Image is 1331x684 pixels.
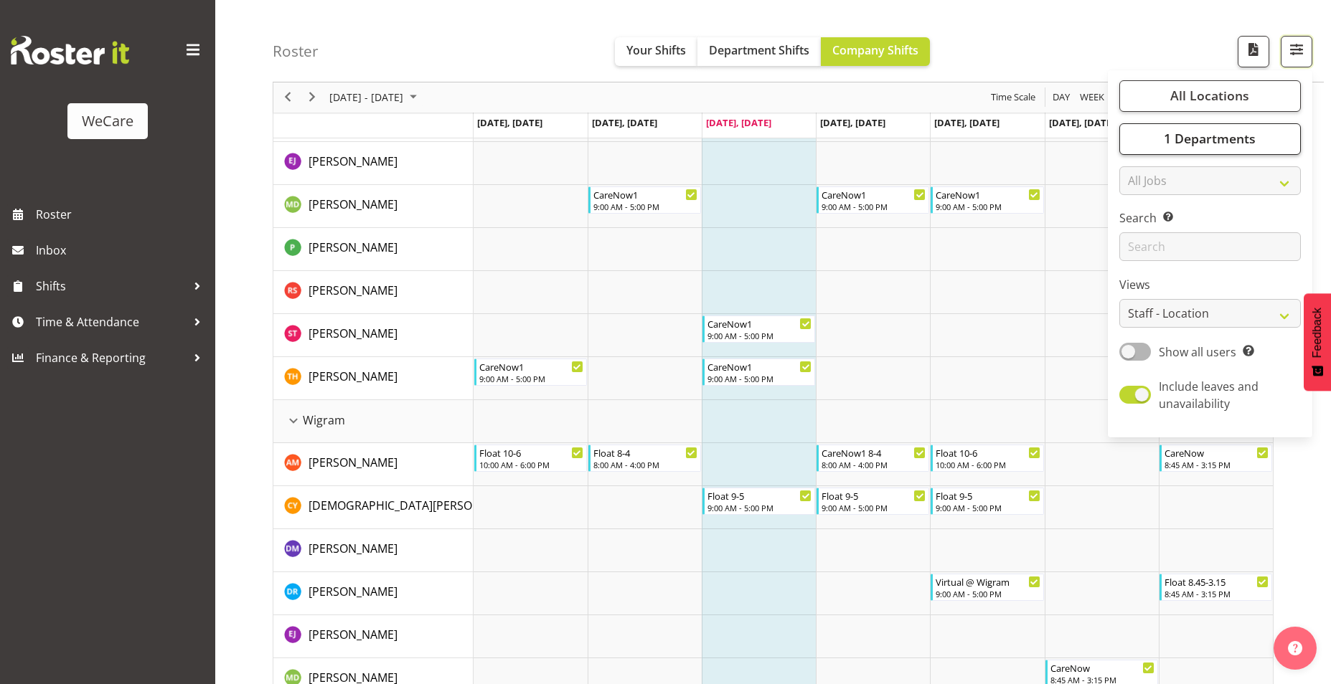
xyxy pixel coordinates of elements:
div: Ashley Mendoza"s event - CareNow Begin From Sunday, October 5, 2025 at 8:45:00 AM GMT+13:00 Ends ... [1160,445,1272,472]
label: Search [1119,210,1301,227]
a: [PERSON_NAME] [309,239,398,256]
button: 1 Departments [1119,123,1301,155]
div: CareNow1 [822,187,926,201]
div: 9:00 AM - 5:00 PM [936,588,1040,599]
div: CareNow1 [707,316,812,331]
div: Float 10-6 [936,445,1040,460]
td: Christianna Yu resource [273,486,474,529]
button: Time Scale [989,89,1038,107]
td: Deepti Mahajan resource [273,529,474,572]
td: Deepti Raturi resource [273,572,474,615]
span: Time & Attendance [36,311,187,333]
div: Ashley Mendoza"s event - Float 10-6 Begin From Friday, October 3, 2025 at 10:00:00 AM GMT+13:00 E... [931,445,1043,472]
span: Week [1078,89,1106,107]
span: [DATE], [DATE] [592,116,657,129]
button: Feedback - Show survey [1304,293,1331,391]
div: Float 9-5 [936,488,1040,503]
span: Your Shifts [626,42,686,58]
span: Shifts [36,275,187,297]
button: Department Shifts [697,37,821,66]
button: October 2025 [327,89,423,107]
div: Christianna Yu"s event - Float 9-5 Begin From Thursday, October 2, 2025 at 9:00:00 AM GMT+13:00 E... [817,488,929,515]
div: CareNow1 [707,359,812,374]
div: Marie-Claire Dickson-Bakker"s event - CareNow1 Begin From Thursday, October 2, 2025 at 9:00:00 AM... [817,186,929,214]
span: [PERSON_NAME] [309,369,398,384]
span: Roster [36,204,208,225]
span: Time Scale [989,89,1037,107]
div: Marie-Claire Dickson-Bakker"s event - CareNow1 Begin From Friday, October 3, 2025 at 9:00:00 AM G... [931,186,1043,214]
span: [PERSON_NAME] [309,196,398,212]
span: [PERSON_NAME] [309,627,398,642]
a: [PERSON_NAME] [309,153,398,170]
span: Company Shifts [832,42,918,58]
div: Float 8-4 [593,445,697,460]
span: [PERSON_NAME] [309,282,398,298]
div: Ashley Mendoza"s event - Float 10-6 Begin From Monday, September 29, 2025 at 10:00:00 AM GMT+13:0... [474,445,587,472]
div: Float 9-5 [822,488,926,503]
span: [PERSON_NAME] [309,153,398,169]
button: Previous [278,89,298,107]
div: Sep 29 - Oct 05, 2025 [324,82,425,113]
span: [DATE], [DATE] [706,116,771,129]
div: Deepti Raturi"s event - Float 8.45-3.15 Begin From Sunday, October 5, 2025 at 8:45:00 AM GMT+13:0... [1160,574,1272,601]
div: 9:00 AM - 5:00 PM [707,373,812,384]
span: [DATE], [DATE] [1049,116,1114,129]
span: [DATE], [DATE] [820,116,885,129]
button: Company Shifts [821,37,930,66]
button: All Locations [1119,80,1301,112]
a: [PERSON_NAME] [309,583,398,600]
div: 10:00 AM - 6:00 PM [936,459,1040,470]
td: Marie-Claire Dickson-Bakker resource [273,185,474,228]
div: WeCare [82,110,133,132]
td: Ella Jarvis resource [273,142,474,185]
a: [PERSON_NAME] [309,454,398,471]
div: Float 9-5 [707,488,812,503]
div: previous period [276,82,300,113]
td: Ella Jarvis resource [273,615,474,658]
span: Finance & Reporting [36,347,187,369]
div: 9:00 AM - 5:00 PM [479,373,583,384]
span: All Locations [1170,87,1249,105]
div: Virtual @ Wigram [936,574,1040,589]
button: Download a PDF of the roster according to the set date range. [1238,36,1269,67]
div: 9:00 AM - 5:00 PM [593,201,697,212]
div: next period [300,82,324,113]
span: Day [1051,89,1071,107]
div: CareNow1 [593,187,697,201]
div: Christianna Yu"s event - Float 9-5 Begin From Friday, October 3, 2025 at 9:00:00 AM GMT+13:00 End... [931,488,1043,515]
button: Timeline Week [1078,89,1107,107]
div: 9:00 AM - 5:00 PM [936,502,1040,513]
div: 9:00 AM - 5:00 PM [707,330,812,341]
div: 8:45 AM - 3:15 PM [1165,459,1269,470]
span: [PERSON_NAME] [309,455,398,470]
div: 9:00 AM - 5:00 PM [822,201,926,212]
div: Simone Turner"s event - CareNow1 Begin From Wednesday, October 1, 2025 at 9:00:00 AM GMT+13:00 En... [702,315,815,343]
div: 9:00 AM - 5:00 PM [707,502,812,513]
div: 9:00 AM - 5:00 PM [936,201,1040,212]
input: Search [1119,233,1301,262]
div: Tillie Hollyer"s event - CareNow1 Begin From Monday, September 29, 2025 at 9:00:00 AM GMT+13:00 E... [474,358,587,386]
div: 10:00 AM - 6:00 PM [479,459,583,470]
div: 9:00 AM - 5:00 PM [822,502,926,513]
td: Wigram resource [273,400,474,443]
div: 8:00 AM - 4:00 PM [593,459,697,470]
div: Deepti Raturi"s event - Virtual @ Wigram Begin From Friday, October 3, 2025 at 9:00:00 AM GMT+13:... [931,574,1043,601]
div: 8:45 AM - 3:15 PM [1165,588,1269,599]
button: Filter Shifts [1281,36,1312,67]
td: Ashley Mendoza resource [273,443,474,486]
button: Next [303,89,322,107]
img: help-xxl-2.png [1288,641,1302,655]
div: CareNow [1050,660,1154,675]
a: [PERSON_NAME] [309,368,398,385]
span: Include leaves and unavailability [1159,379,1259,412]
span: [DATE] - [DATE] [328,89,405,107]
span: 1 Departments [1164,130,1256,148]
button: Timeline Day [1050,89,1073,107]
div: Christianna Yu"s event - Float 9-5 Begin From Wednesday, October 1, 2025 at 9:00:00 AM GMT+13:00 ... [702,488,815,515]
a: [PERSON_NAME] [309,540,398,557]
div: CareNow1 [936,187,1040,201]
img: Rosterit website logo [11,36,129,65]
div: Marie-Claire Dickson-Bakker"s event - CareNow1 Begin From Tuesday, September 30, 2025 at 9:00:00 ... [588,186,701,214]
td: Tillie Hollyer resource [273,357,474,400]
span: [DATE], [DATE] [934,116,1000,129]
